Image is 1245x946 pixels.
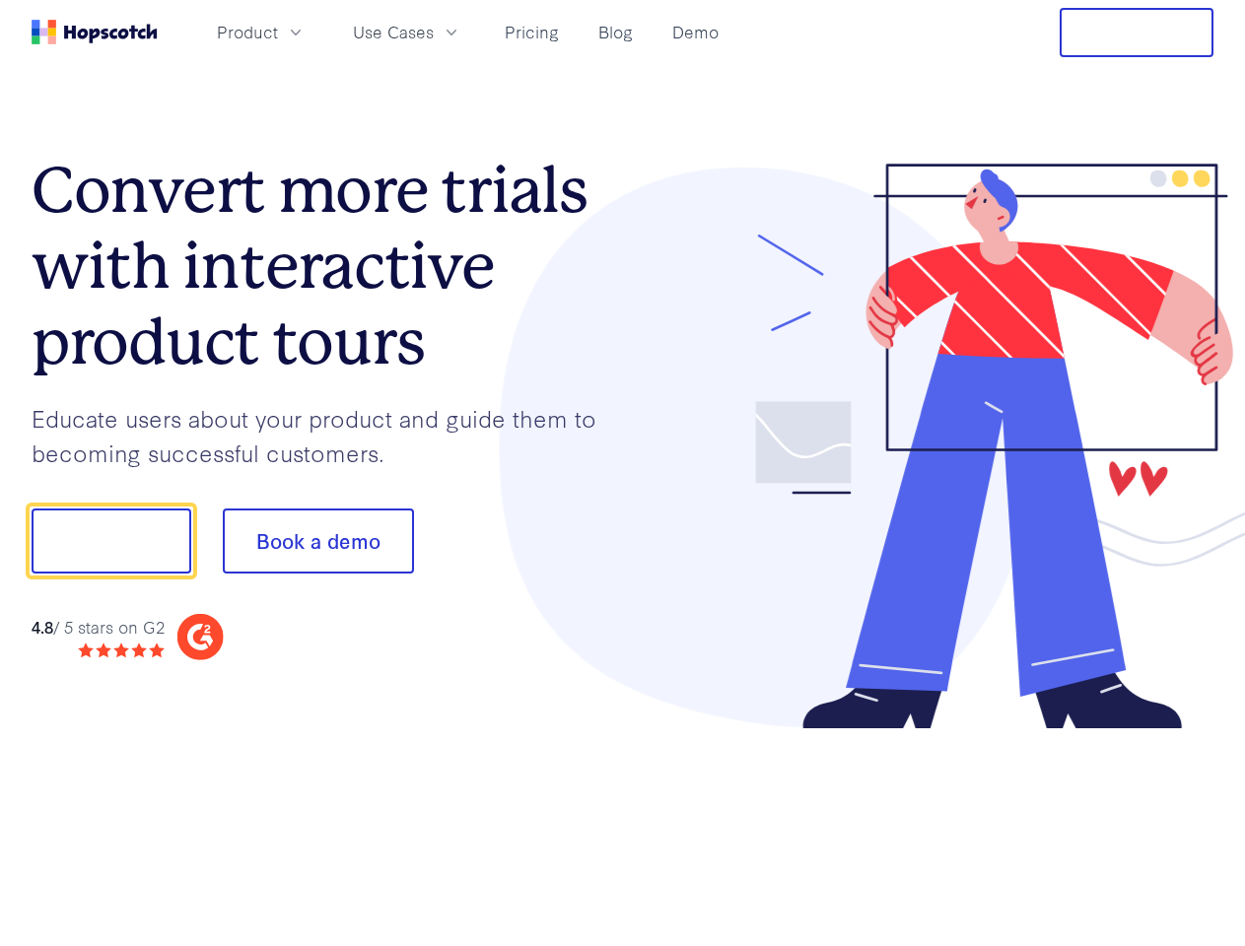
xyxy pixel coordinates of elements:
a: Home [32,20,158,44]
div: / 5 stars on G2 [32,615,165,640]
a: Pricing [497,16,567,48]
p: Educate users about your product and guide them to becoming successful customers. [32,401,623,469]
h1: Convert more trials with interactive product tours [32,153,623,379]
span: Product [217,20,278,44]
button: Product [205,16,317,48]
button: Show me! [32,508,191,574]
strong: 4.8 [32,615,53,638]
span: Use Cases [353,20,434,44]
button: Book a demo [223,508,414,574]
button: Use Cases [341,16,473,48]
button: Free Trial [1060,8,1213,57]
a: Blog [590,16,641,48]
a: Demo [664,16,726,48]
